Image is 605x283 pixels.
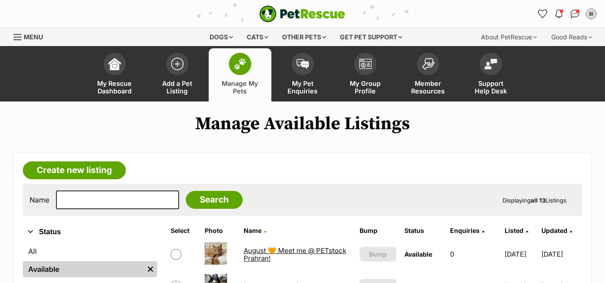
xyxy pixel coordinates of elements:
span: My Pet Enquiries [283,80,323,95]
img: Out of the Woods Rescue profile pic [587,9,596,18]
span: Manage My Pets [220,80,260,95]
th: Photo [201,224,239,238]
a: My Group Profile [334,48,397,101]
span: Available [404,250,432,258]
a: August 🧡 Meet me @ PETstock Prahran! [244,246,346,262]
label: Name [30,196,49,204]
span: Support Help Desk [471,80,511,95]
span: Updated [541,227,567,234]
a: Support Help Desk [459,48,522,101]
th: Status [401,224,446,238]
a: Enquiries [450,227,485,234]
input: Search [186,191,243,209]
a: Member Resources [397,48,459,101]
button: My account [584,7,598,21]
a: Favourites [536,7,550,21]
a: Remove filter [144,261,157,277]
a: Manage My Pets [209,48,271,101]
a: Add a Pet Listing [146,48,209,101]
img: chat-41dd97257d64d25036548639549fe6c8038ab92f7586957e7f3b1b290dea8141.svg [571,9,580,18]
img: group-profile-icon-3fa3cf56718a62981997c0bc7e787c4b2cf8bcc04b72c1350f741eb67cf2f40e.svg [359,59,372,69]
td: 0 [446,239,500,270]
div: Cats [240,28,275,46]
a: Updated [541,227,572,234]
ul: Account quick links [536,7,598,21]
button: Status [23,226,157,238]
td: [DATE] [541,239,581,270]
span: translation missing: en.admin.listings.index.attributes.enquiries [450,227,480,234]
a: My Rescue Dashboard [83,48,146,101]
div: Get pet support [334,28,408,46]
span: Displaying Listings [502,197,566,204]
a: All [23,243,157,259]
img: notifications-46538b983faf8c2785f20acdc204bb7945ddae34d4c08c2a6579f10ce5e182be.svg [555,9,562,18]
span: My Group Profile [345,80,386,95]
span: Listed [505,227,523,234]
span: Menu [24,33,43,41]
a: PetRescue [259,5,345,22]
img: member-resources-icon-8e73f808a243e03378d46382f2149f9095a855e16c252ad45f914b54edf8863c.svg [422,58,434,70]
a: Name [244,227,266,234]
a: Create new listing [23,161,126,179]
th: Bump [356,224,400,238]
img: pet-enquiries-icon-7e3ad2cf08bfb03b45e93fb7055b45f3efa6380592205ae92323e6603595dc1f.svg [296,59,309,69]
img: manage-my-pets-icon-02211641906a0b7f246fdf0571729dbe1e7629f14944591b6c1af311fb30b64b.svg [234,58,246,70]
div: Dogs [203,28,239,46]
img: logo-e224e6f780fb5917bec1dbf3a21bbac754714ae5b6737aabdf751b685950b380.svg [259,5,345,22]
a: Conversations [568,7,582,21]
a: Available [23,261,144,277]
strong: all 13 [531,197,545,204]
img: add-pet-listing-icon-0afa8454b4691262ce3f59096e99ab1cd57d4a30225e0717b998d2c9b9846f56.svg [171,58,184,70]
a: Listed [505,227,528,234]
a: Menu [13,28,49,44]
button: Notifications [552,7,566,21]
img: help-desk-icon-fdf02630f3aa405de69fd3d07c3f3aa587a6932b1a1747fa1d2bba05be0121f9.svg [485,59,497,69]
span: Bump [369,249,387,259]
span: Name [244,227,262,234]
button: Bump [360,247,396,262]
span: Member Resources [408,80,448,95]
div: About PetRescue [475,28,543,46]
th: Select [167,224,201,238]
a: My Pet Enquiries [271,48,334,101]
img: dashboard-icon-eb2f2d2d3e046f16d808141f083e7271f6b2e854fb5c12c21221c1fb7104beca.svg [108,58,121,70]
div: Other pets [276,28,332,46]
div: Good Reads [545,28,598,46]
span: Add a Pet Listing [157,80,197,95]
td: [DATE] [501,239,541,270]
span: My Rescue Dashboard [94,80,135,95]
